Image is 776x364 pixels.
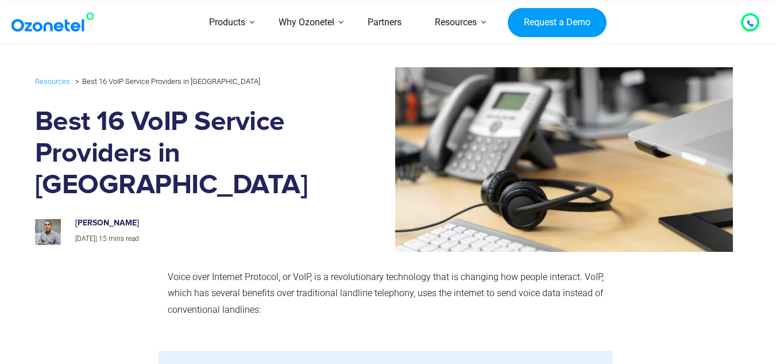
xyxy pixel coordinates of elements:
[75,219,318,228] h6: [PERSON_NAME]
[72,74,260,89] li: Best 16 VoIP Service Providers in [GEOGRAPHIC_DATA]
[75,235,95,243] span: [DATE]
[192,2,262,43] a: Products
[35,75,70,88] a: Resources
[109,235,139,243] span: mins read
[508,7,606,37] a: Request a Demo
[75,233,318,246] p: |
[351,2,418,43] a: Partners
[99,235,107,243] span: 15
[262,2,351,43] a: Why Ozonetel
[35,106,330,201] h1: Best 16 VoIP Service Providers in [GEOGRAPHIC_DATA]
[35,219,61,245] img: prashanth-kancherla_avatar-200x200.jpeg
[168,271,604,316] span: Voice over Internet Protocol, or VoIP, is a revolutionary technology that is changing how people ...
[418,2,493,43] a: Resources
